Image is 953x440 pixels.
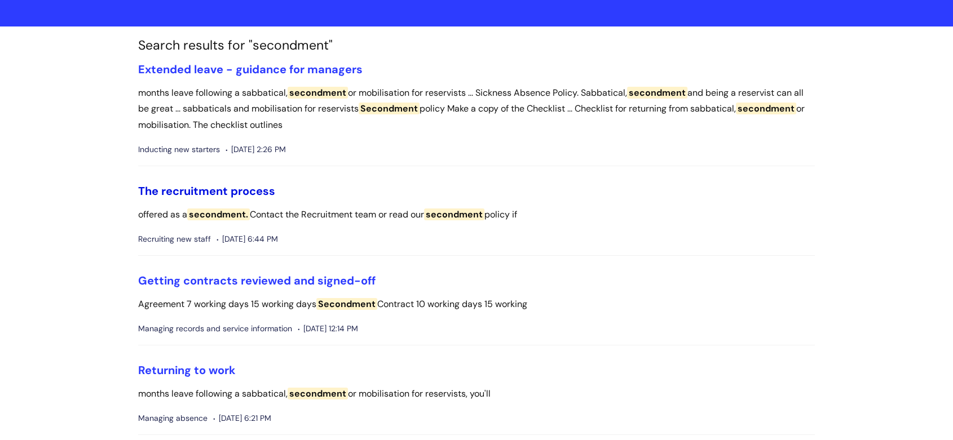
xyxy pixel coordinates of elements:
[138,386,815,402] p: months leave following a sabbatical, or mobilisation for reservists, you'll
[138,363,236,377] a: Returning to work
[138,411,208,425] span: Managing absence
[213,411,271,425] span: [DATE] 6:21 PM
[736,103,796,114] span: secondment
[138,143,220,157] span: Inducting new starters
[627,87,687,99] span: secondment
[298,322,358,336] span: [DATE] 12:14 PM
[226,143,286,157] span: [DATE] 2:26 PM
[138,322,292,336] span: Managing records and service information
[138,273,376,288] a: Getting contracts reviewed and signed-off
[138,85,815,134] p: months leave following a sabbatical, or mobilisation for reservists ... Sickness Absence Policy. ...
[138,232,211,246] span: Recruiting new staff
[288,388,348,399] span: secondment
[138,207,815,223] p: offered as a Contact the Recruitment team or read our policy if
[424,208,484,220] span: secondment
[288,87,348,99] span: secondment
[217,232,278,246] span: [DATE] 6:44 PM
[138,38,815,54] h1: Search results for "secondment"
[138,184,275,198] a: The recruitment process
[316,298,377,310] span: Secondment
[187,208,250,220] span: secondment.
[138,62,363,77] a: Extended leave - guidance for managers
[138,296,815,313] p: Agreement 7 working days 15 working days Contract 10 working days 15 working
[359,103,420,114] span: Secondment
